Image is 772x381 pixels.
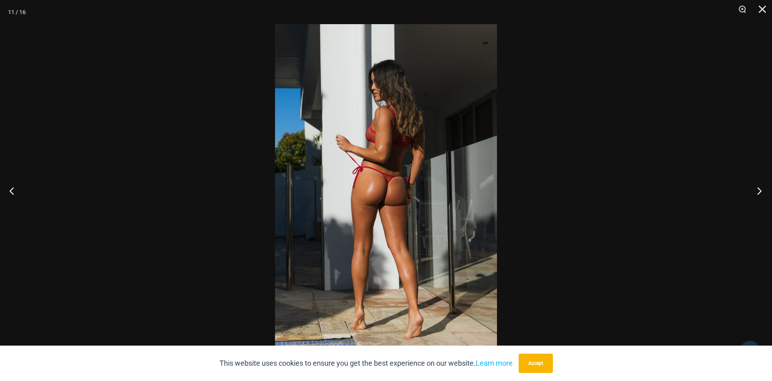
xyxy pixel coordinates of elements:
[8,6,26,18] div: 11 / 16
[519,354,553,373] button: Accept
[742,171,772,211] button: Next
[476,359,513,367] a: Learn more
[275,24,497,357] img: Summer Storm Red 332 Crop Top 456 Micro 03
[220,357,513,369] p: This website uses cookies to ensure you get the best experience on our website.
